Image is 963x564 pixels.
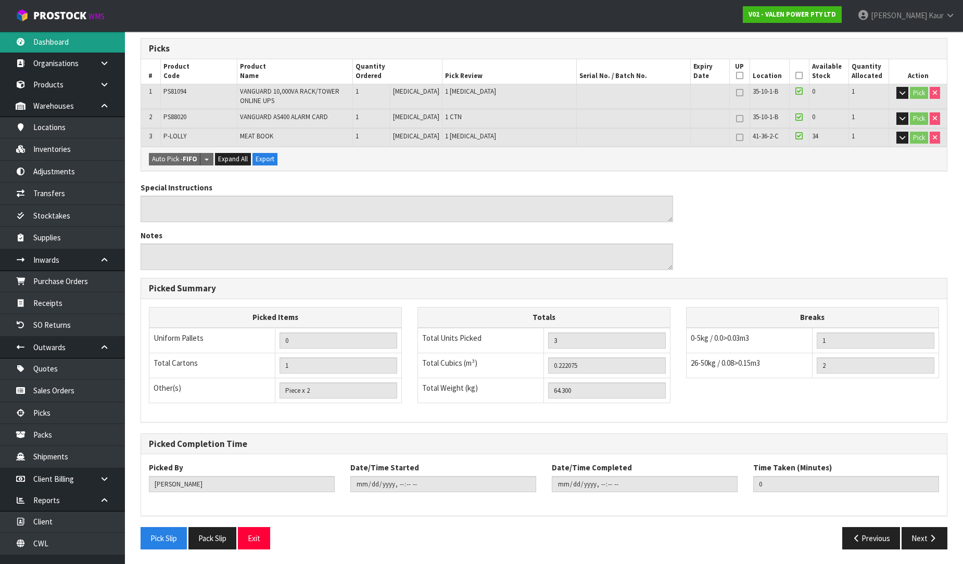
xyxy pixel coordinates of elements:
th: Serial No. / Batch No. [577,59,690,84]
th: Pick Review [442,59,577,84]
label: Date/Time Started [350,462,419,473]
label: Notes [141,230,162,241]
button: Expand All [215,153,251,165]
td: Other(s) [149,378,275,403]
h3: Picks [149,44,536,54]
button: Auto Pick -FIFO [149,153,200,165]
span: P-LOLLY [163,132,186,140]
span: 1 [852,112,855,121]
label: Picked By [149,462,183,473]
span: VANGUARD 10,000VA RACK/TOWER ONLINE UPS [240,87,339,105]
span: 1 [MEDICAL_DATA] [445,87,496,96]
th: Expiry Date [690,59,729,84]
span: 1 [149,87,152,96]
button: Pick [910,87,928,99]
span: 0 [812,112,815,121]
label: Date/Time Completed [552,462,632,473]
small: WMS [88,11,105,21]
th: Location [750,59,790,84]
td: Total Cubics (m³) [417,353,543,378]
button: Pick Slip [141,527,187,549]
th: UP [729,59,750,84]
span: 0-5kg / 0.0>0.03m3 [691,333,749,343]
span: 3 [149,132,152,140]
span: 1 [852,87,855,96]
button: Pick [910,112,928,125]
button: Pick [910,132,928,144]
span: 2 [149,112,152,121]
button: Pack Slip [188,527,236,549]
a: V02 - VALEN POWER PTY LTD [743,6,842,23]
th: Available Stock [809,59,849,84]
th: Breaks [686,307,939,328]
input: OUTERS TOTAL = CTN [280,357,397,374]
span: 0 [812,87,815,96]
span: 1 [356,87,359,96]
span: 1 [356,132,359,140]
input: UNIFORM P LINES [280,332,397,349]
button: Next [902,527,947,549]
th: Product Name [237,59,352,84]
span: 1 [356,112,359,121]
th: Action [889,59,947,84]
button: Exit [238,527,270,549]
span: [MEDICAL_DATA] [393,132,439,140]
th: Totals [417,307,670,328]
strong: V02 - VALEN POWER PTY LTD [749,10,836,19]
td: Uniform Pallets [149,328,275,353]
th: # [141,59,160,84]
strong: FIFO [183,155,197,163]
span: PS88020 [163,112,186,121]
span: [MEDICAL_DATA] [393,112,439,121]
span: [PERSON_NAME] [871,10,927,20]
span: Expand All [218,155,248,163]
th: Product Code [160,59,237,84]
h3: Picked Completion Time [149,439,939,449]
span: [MEDICAL_DATA] [393,87,439,96]
span: VANGUARD AS400 ALARM CARD [240,112,328,121]
button: Export [252,153,277,165]
span: 35-10-1-B [753,87,778,96]
td: Total Weight (kg) [417,378,543,403]
td: Total Units Picked [417,328,543,353]
span: 35-10-1-B [753,112,778,121]
span: 1 CTN [445,112,462,121]
th: Quantity Ordered [352,59,442,84]
label: Special Instructions [141,182,212,193]
button: Previous [842,527,901,549]
img: cube-alt.png [16,9,29,22]
td: Total Cartons [149,353,275,378]
input: Time Taken [753,476,939,492]
h3: Picked Summary [149,284,939,293]
span: ProStock [33,9,86,22]
span: 1 [MEDICAL_DATA] [445,132,496,140]
span: 26-50kg / 0.08>0.15m3 [691,358,760,368]
span: 34 [812,132,818,140]
span: PS81094 [163,87,186,96]
span: 41-36-2-C [753,132,779,140]
input: Picked By [149,476,335,492]
th: Picked Items [149,307,402,328]
label: Time Taken (Minutes) [753,462,832,473]
span: 1 [852,132,855,140]
span: MEAT BOOK [240,132,273,140]
th: Quantity Allocated [849,59,889,84]
span: Kaur [929,10,944,20]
